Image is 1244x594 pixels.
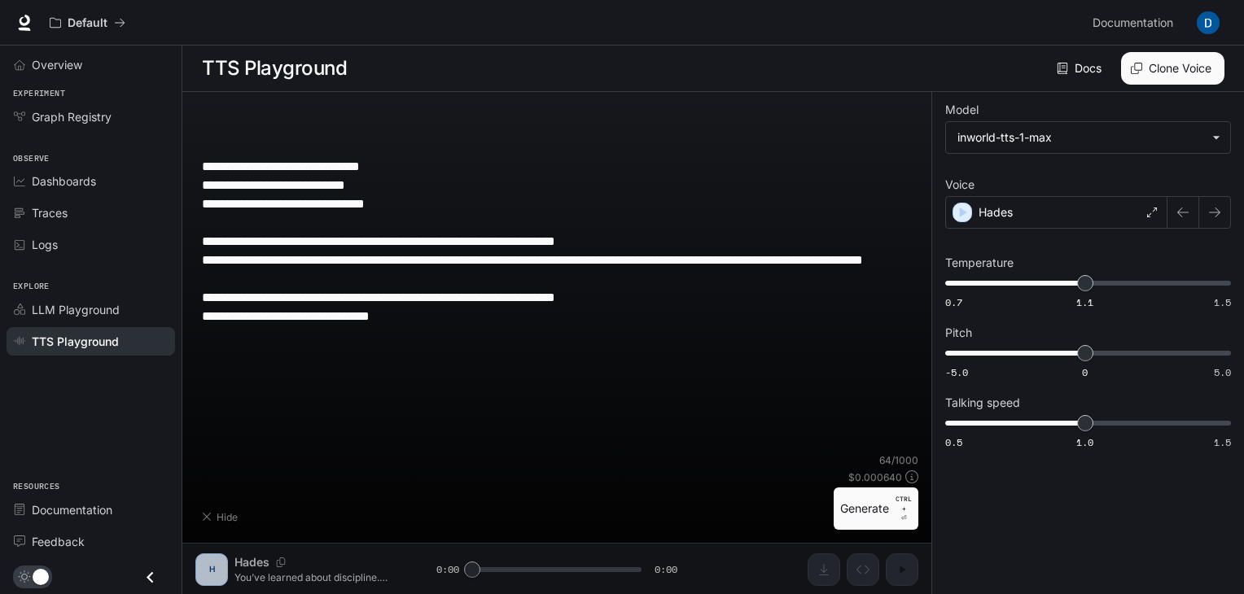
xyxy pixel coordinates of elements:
[1197,11,1220,34] img: User avatar
[945,365,968,379] span: -5.0
[7,230,175,259] a: Logs
[957,129,1204,146] div: inworld-tts-1-max
[32,56,82,73] span: Overview
[7,167,175,195] a: Dashboards
[7,199,175,227] a: Traces
[32,108,112,125] span: Graph Registry
[1093,13,1173,33] span: Documentation
[979,204,1013,221] p: Hades
[945,257,1014,269] p: Temperature
[1076,295,1093,309] span: 1.1
[848,470,902,484] p: $ 0.000640
[1076,435,1093,449] span: 1.0
[68,16,107,30] p: Default
[7,496,175,524] a: Documentation
[896,494,912,523] p: ⏎
[32,501,112,518] span: Documentation
[32,533,85,550] span: Feedback
[945,104,979,116] p: Model
[32,173,96,190] span: Dashboards
[945,295,962,309] span: 0.7
[32,301,120,318] span: LLM Playground
[879,453,918,467] p: 64 / 1000
[1214,435,1231,449] span: 1.5
[1214,295,1231,309] span: 1.5
[7,295,175,324] a: LLM Playground
[202,52,347,85] h1: TTS Playground
[945,327,972,338] p: Pitch
[834,487,918,530] button: GenerateCTRL +⏎
[946,122,1230,153] div: inworld-tts-1-max
[32,333,119,350] span: TTS Playground
[1214,365,1231,379] span: 5.0
[945,435,962,449] span: 0.5
[33,567,49,585] span: Dark mode toggle
[195,504,247,530] button: Hide
[1086,7,1185,39] a: Documentation
[945,179,975,190] p: Voice
[7,103,175,131] a: Graph Registry
[1192,7,1224,39] button: User avatar
[7,50,175,79] a: Overview
[1053,52,1108,85] a: Docs
[32,204,68,221] span: Traces
[945,397,1020,408] p: Talking speed
[42,7,133,39] button: All workspaces
[7,327,175,356] a: TTS Playground
[132,561,169,594] button: Close drawer
[1121,52,1224,85] button: Clone Voice
[896,494,912,513] p: CTRL +
[1082,365,1088,379] span: 0
[7,527,175,556] a: Feedback
[32,236,58,253] span: Logs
